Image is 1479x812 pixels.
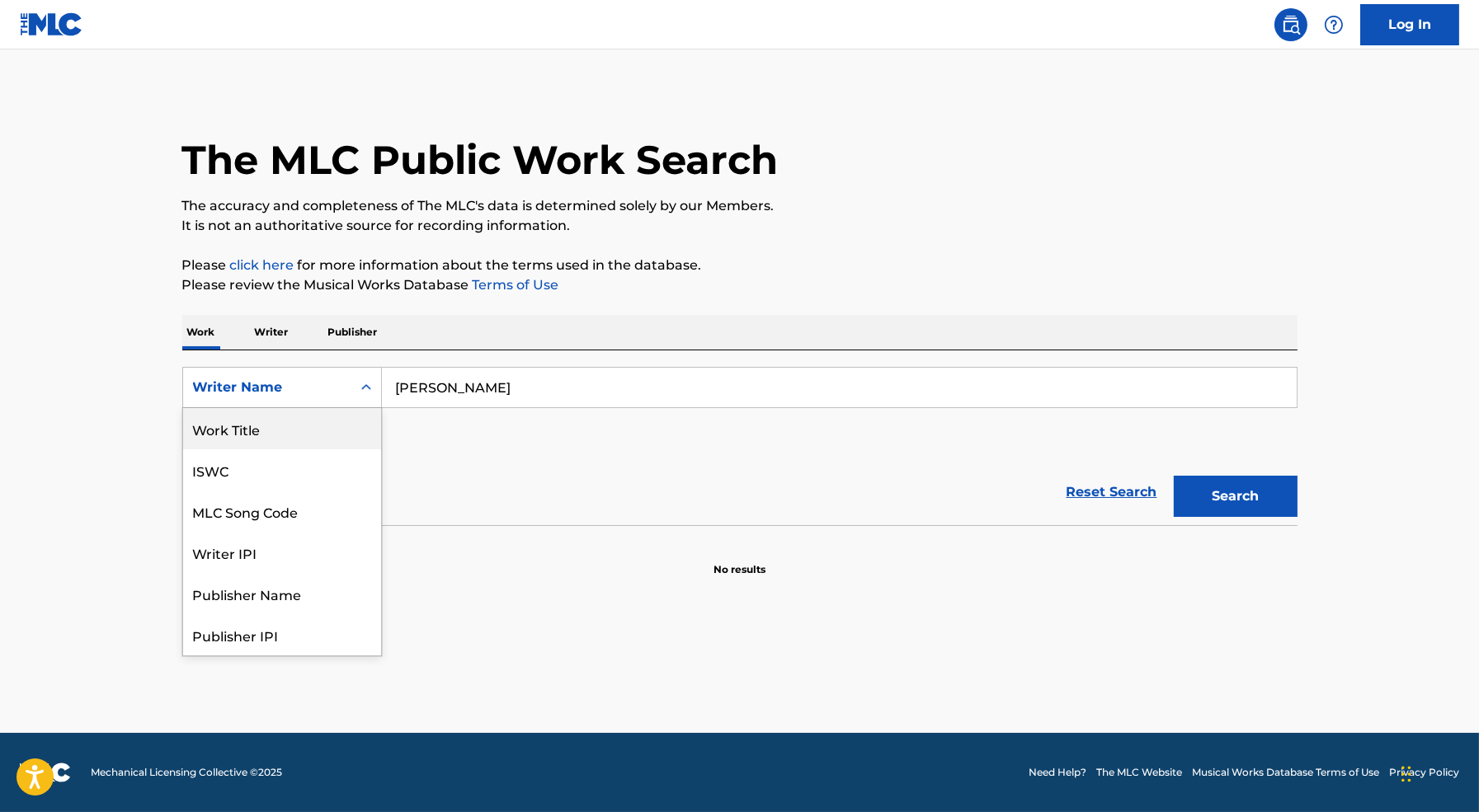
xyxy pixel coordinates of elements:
[1096,765,1182,780] a: The MLC Website
[323,315,383,350] p: Publisher
[182,216,1298,236] p: It is not an authoritative source for recording information.
[1317,8,1350,41] div: Help
[182,315,220,350] p: Work
[20,763,71,782] img: logo
[1397,733,1479,812] iframe: Chat Widget
[183,490,381,532] div: MLC Song Code
[1192,765,1379,780] a: Musical Works Database Terms of Use
[182,275,1298,295] p: Please review the Musical Works Database
[1401,749,1411,799] div: Drag
[183,408,381,449] div: Work Title
[183,532,381,573] div: Writer IPI
[1174,476,1298,517] button: Search
[182,256,1298,275] p: Please for more information about the terms used in the database.
[230,257,294,273] a: click here
[193,378,341,397] div: Writer Name
[250,315,294,350] p: Writer
[1360,4,1459,45] a: Log In
[182,196,1298,216] p: The accuracy and completeness of The MLC's data is determined solely by our Members.
[91,765,282,780] span: Mechanical Licensing Collective © 2025
[20,12,83,36] img: MLC Logo
[1389,765,1459,780] a: Privacy Policy
[1274,8,1307,41] a: Public Search
[1324,15,1344,35] img: help
[183,573,381,614] div: Publisher Name
[182,367,1298,525] form: Search Form
[1281,15,1301,35] img: search
[182,135,779,185] h1: The MLC Public Work Search
[1058,474,1166,510] a: Reset Search
[714,542,765,577] p: No results
[183,449,381,490] div: ISWC
[183,614,381,655] div: Publisher IPI
[469,277,559,293] a: Terms of Use
[1029,765,1086,780] a: Need Help?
